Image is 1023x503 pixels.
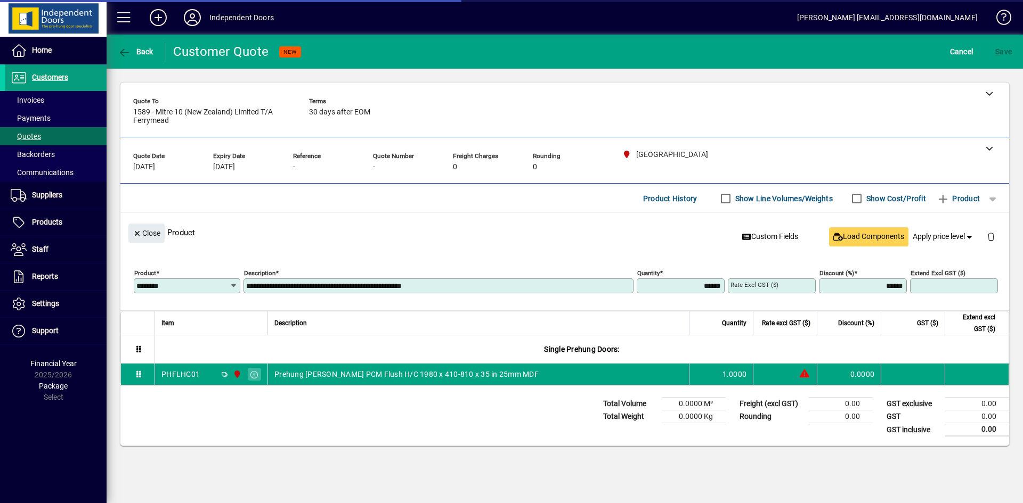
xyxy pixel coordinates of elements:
[141,8,175,27] button: Add
[5,318,107,344] a: Support
[662,410,726,423] td: 0.0000 Kg
[133,225,160,242] span: Close
[864,193,926,204] label: Show Cost/Profit
[988,2,1010,37] a: Knowledge Base
[762,317,810,329] span: Rate excl GST ($)
[945,410,1009,423] td: 0.00
[32,191,62,199] span: Suppliers
[829,227,908,246] button: Load Components
[643,190,697,207] span: Product History
[5,91,107,109] a: Invoices
[742,231,799,242] span: Custom Fields
[161,369,200,380] div: PHFLHC01
[995,43,1012,60] span: ave
[809,398,873,410] td: 0.00
[126,228,167,237] app-page-header-button: Close
[32,272,58,281] span: Reports
[274,369,539,380] span: Prehung [PERSON_NAME] PCM Flush H/C 1980 x 410-810 x 35 in 25mm MDF
[5,209,107,236] a: Products
[5,182,107,209] a: Suppliers
[5,145,107,163] a: Backorders
[978,232,1004,241] app-page-header-button: Delete
[230,368,242,380] span: Christchurch
[32,245,48,253] span: Staff
[533,163,537,171] span: 0
[32,299,59,308] span: Settings
[5,236,107,263] a: Staff
[937,190,980,207] span: Product
[244,269,275,277] mat-label: Description
[995,47,1000,56] span: S
[734,410,809,423] td: Rounding
[309,108,370,117] span: 30 days after EOM
[5,291,107,317] a: Settings
[881,410,945,423] td: GST
[598,410,662,423] td: Total Weight
[881,423,945,436] td: GST inclusive
[637,269,660,277] mat-label: Quantity
[819,269,854,277] mat-label: Discount (%)
[950,43,973,60] span: Cancel
[107,42,165,61] app-page-header-button: Back
[931,189,985,208] button: Product
[838,317,874,329] span: Discount (%)
[115,42,156,61] button: Back
[32,218,62,226] span: Products
[32,46,52,54] span: Home
[11,168,74,177] span: Communications
[993,42,1014,61] button: Save
[32,326,59,335] span: Support
[5,109,107,127] a: Payments
[118,47,153,56] span: Back
[730,281,778,288] mat-label: Rate excl GST ($)
[881,398,945,410] td: GST exclusive
[797,9,978,26] div: [PERSON_NAME] [EMAIL_ADDRESS][DOMAIN_NAME]
[833,231,904,242] span: Load Components
[155,335,1009,363] div: Single Prehung Doors:
[945,398,1009,410] td: 0.00
[722,369,747,380] span: 1.0000
[128,224,165,243] button: Close
[908,227,979,246] button: Apply price level
[39,382,68,390] span: Package
[11,114,51,122] span: Payments
[283,48,297,55] span: NEW
[978,224,1004,249] button: Delete
[917,317,938,329] span: GST ($)
[120,213,1009,252] div: Product
[274,317,307,329] span: Description
[134,269,156,277] mat-label: Product
[913,231,975,242] span: Apply price level
[947,42,976,61] button: Cancel
[722,317,746,329] span: Quantity
[293,163,295,171] span: -
[5,37,107,64] a: Home
[5,263,107,290] a: Reports
[11,150,55,159] span: Backorders
[373,163,375,171] span: -
[133,163,155,171] span: [DATE]
[733,193,833,204] label: Show Line Volumes/Weights
[161,317,174,329] span: Item
[639,189,702,208] button: Product History
[911,269,965,277] mat-label: Extend excl GST ($)
[175,8,209,27] button: Profile
[209,9,274,26] div: Independent Doors
[30,359,77,368] span: Financial Year
[945,423,1009,436] td: 0.00
[5,127,107,145] a: Quotes
[11,132,41,141] span: Quotes
[133,108,293,125] span: 1589 - Mitre 10 (New Zealand) Limited T/A Ferrymead
[32,73,68,81] span: Customers
[453,163,457,171] span: 0
[809,410,873,423] td: 0.00
[734,398,809,410] td: Freight (excl GST)
[662,398,726,410] td: 0.0000 M³
[173,43,269,60] div: Customer Quote
[213,163,235,171] span: [DATE]
[738,227,803,246] button: Custom Fields
[952,311,995,335] span: Extend excl GST ($)
[598,398,662,410] td: Total Volume
[5,163,107,182] a: Communications
[817,364,881,385] td: 0.0000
